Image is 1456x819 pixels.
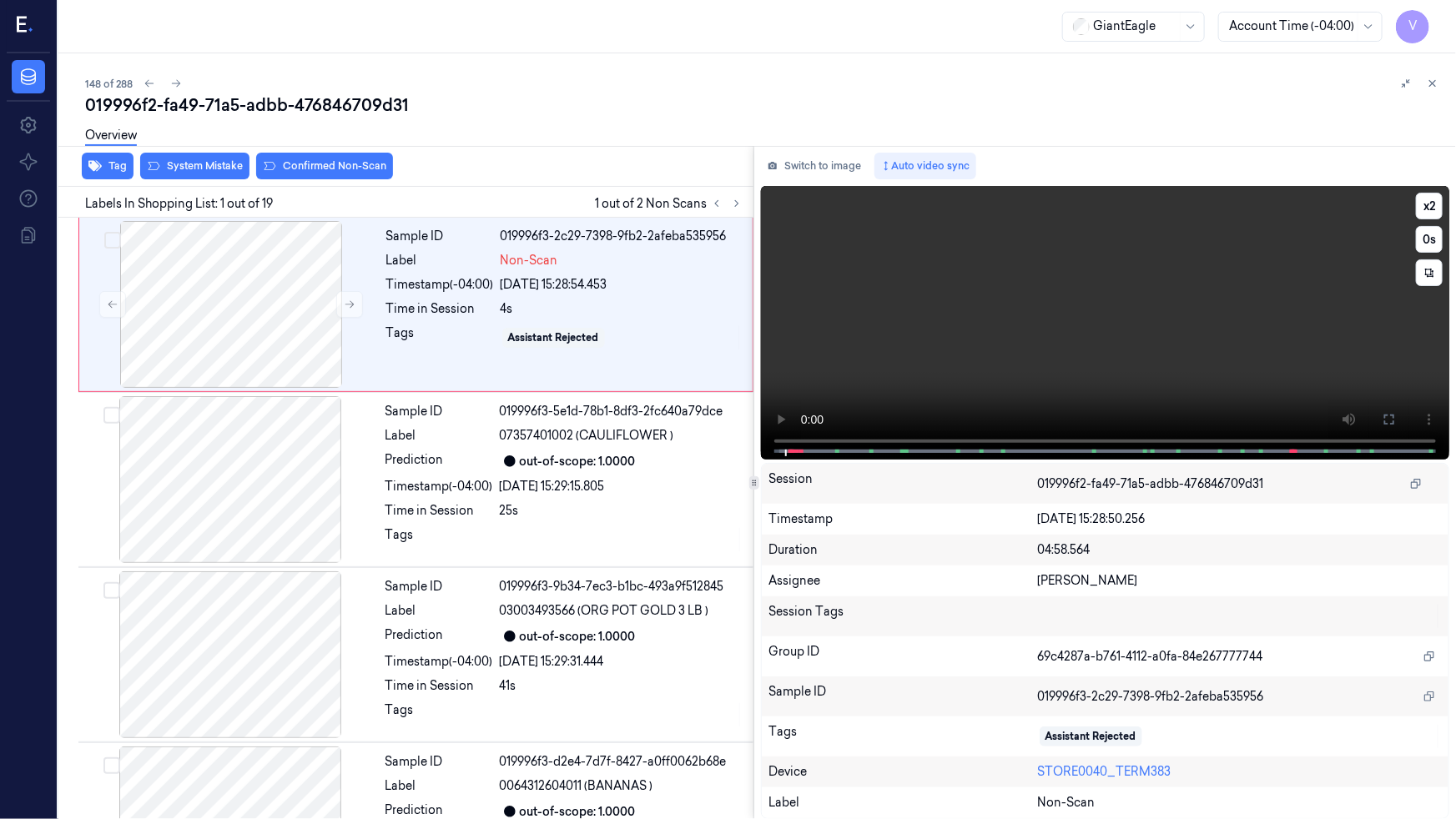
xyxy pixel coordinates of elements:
[500,502,743,520] div: 25s
[103,582,120,599] button: Select row
[85,77,133,91] span: 148 of 288
[1038,763,1442,781] div: STORE0040_TERM383
[768,572,1038,590] div: Assignee
[256,153,393,179] button: Confirmed Non-Scan
[85,127,137,146] a: Overview
[140,153,249,179] button: System Mistake
[1038,794,1096,811] span: Non-Scan
[501,300,743,318] div: 4s
[500,653,743,671] div: [DATE] 15:29:31.444
[1038,572,1442,590] div: [PERSON_NAME]
[500,753,743,771] div: 019996f3-d2e4-7d7f-8427-a0ff0062b68e
[1416,226,1443,253] button: 0s
[386,276,494,294] div: Timestamp (-04:00)
[768,643,1038,670] div: Group ID
[1038,475,1264,493] span: 019996f2-fa49-71a5-adbb-476846709d31
[104,232,121,249] button: Select row
[874,153,976,179] button: Auto video sync
[85,93,1443,117] div: 019996f2-fa49-71a5-adbb-476846709d31
[501,228,743,245] div: 019996f3-2c29-7398-9fb2-2afeba535956
[500,677,743,695] div: 41s
[500,578,743,595] div: 019996f3-9b34-7ec3-b1bc-493a9f512845
[385,578,493,595] div: Sample ID
[385,502,493,520] div: Time in Session
[103,407,120,424] button: Select row
[386,324,494,351] div: Tags
[1038,648,1263,666] span: 69c4287a-b761-4112-a0fa-84e267777744
[520,453,636,470] div: out-of-scope: 1.0000
[1416,193,1443,219] button: x2
[386,300,494,318] div: Time in Session
[500,403,743,420] div: 019996f3-5e1d-78b1-8df3-2fc640a79dce
[520,628,636,646] div: out-of-scope: 1.0000
[386,252,494,269] div: Label
[385,653,493,671] div: Timestamp (-04:00)
[768,603,1038,630] div: Session Tags
[768,470,1038,497] div: Session
[386,228,494,245] div: Sample ID
[385,478,493,495] div: Timestamp (-04:00)
[501,276,743,294] div: [DATE] 15:28:54.453
[500,427,674,445] span: 07357401002 (CAULIFLOWER )
[82,153,134,179] button: Tag
[768,723,1038,750] div: Tags
[385,753,493,771] div: Sample ID
[1038,510,1442,528] div: [DATE] 15:28:50.256
[761,153,868,179] button: Switch to image
[501,252,558,269] span: Non-Scan
[508,330,599,345] div: Assistant Rejected
[768,683,1038,710] div: Sample ID
[500,602,709,620] span: 03003493566 (ORG POT GOLD 3 LB )
[1396,10,1429,43] button: V
[385,602,493,620] div: Label
[385,777,493,795] div: Label
[500,478,743,495] div: [DATE] 15:29:15.805
[385,427,493,445] div: Label
[385,403,493,420] div: Sample ID
[385,701,493,728] div: Tags
[500,777,653,795] span: 0064312604011 (BANANAS )
[768,763,1038,781] div: Device
[768,794,1038,811] div: Label
[1038,688,1264,706] span: 019996f3-2c29-7398-9fb2-2afeba535956
[768,510,1038,528] div: Timestamp
[103,757,120,774] button: Select row
[385,626,493,646] div: Prediction
[595,193,747,214] span: 1 out of 2 Non Scans
[1038,541,1442,559] div: 04:58.564
[768,541,1038,559] div: Duration
[1045,729,1136,744] div: Assistant Rejected
[85,195,273,213] span: Labels In Shopping List: 1 out of 19
[385,526,493,553] div: Tags
[385,451,493,471] div: Prediction
[385,677,493,695] div: Time in Session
